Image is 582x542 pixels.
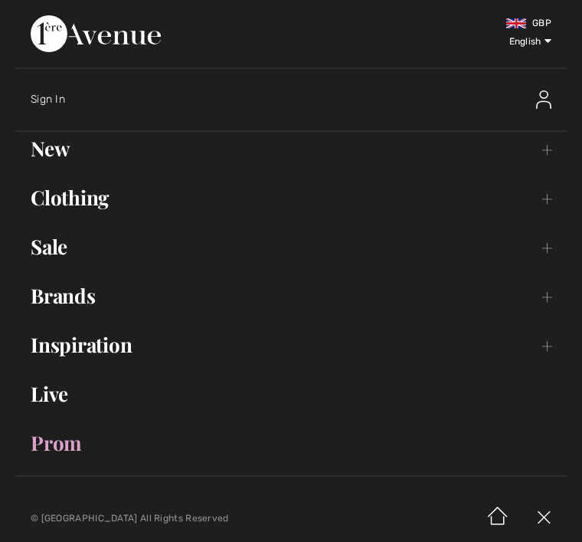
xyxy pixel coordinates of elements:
[344,15,551,31] div: GBP
[475,494,521,542] img: Home
[31,15,161,52] img: 1ère Avenue
[521,494,567,542] img: X
[15,426,567,460] a: Prom
[536,90,551,109] img: Sign In
[15,132,567,166] a: New
[31,513,343,524] p: © [GEOGRAPHIC_DATA] All Rights Reserved
[15,279,567,313] a: Brands
[15,181,567,215] a: Clothing
[31,75,567,124] a: Sign InSign In
[31,93,65,106] span: Sign In
[15,328,567,362] a: Inspiration
[15,230,567,264] a: Sale
[15,377,567,411] a: Live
